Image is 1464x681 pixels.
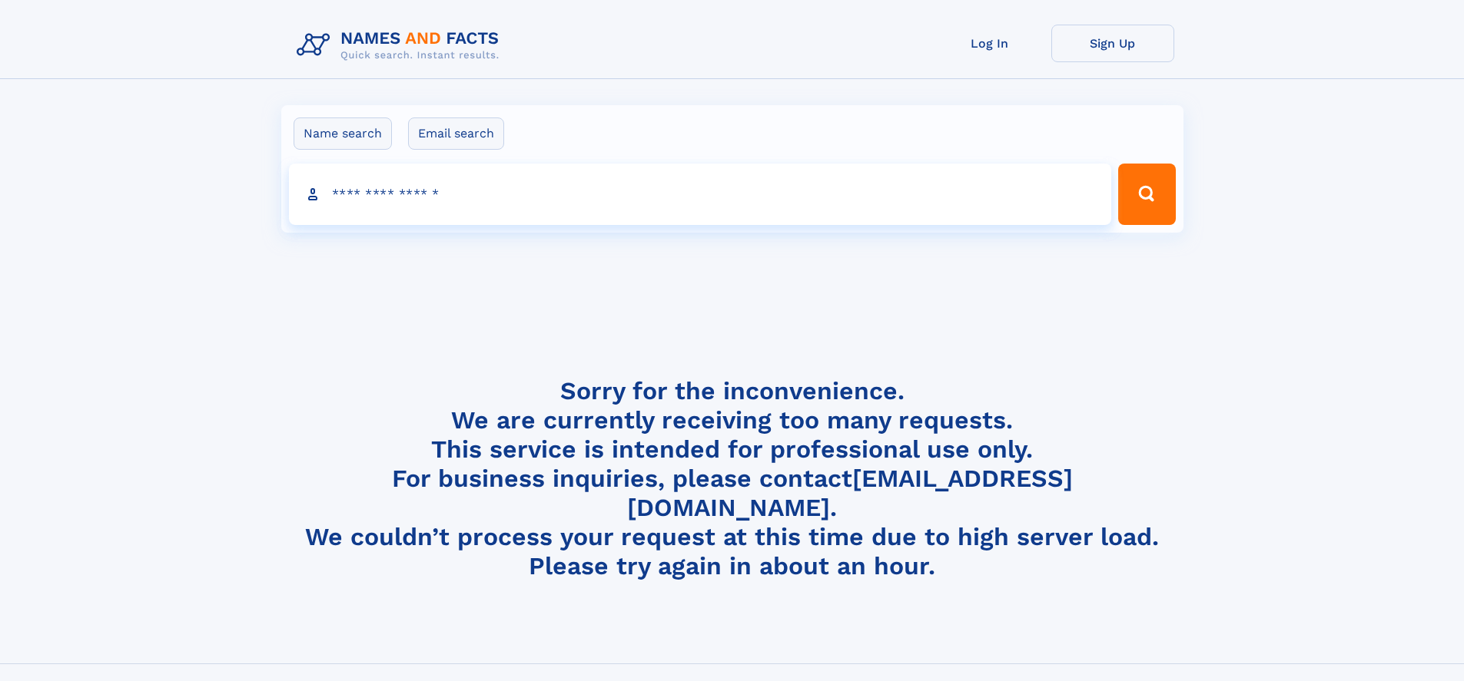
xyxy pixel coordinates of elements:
[928,25,1051,62] a: Log In
[408,117,504,150] label: Email search
[290,25,512,66] img: Logo Names and Facts
[289,164,1112,225] input: search input
[290,376,1174,581] h4: Sorry for the inconvenience. We are currently receiving too many requests. This service is intend...
[1118,164,1175,225] button: Search Button
[627,464,1073,522] a: [EMAIL_ADDRESS][DOMAIN_NAME]
[294,117,392,150] label: Name search
[1051,25,1174,62] a: Sign Up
